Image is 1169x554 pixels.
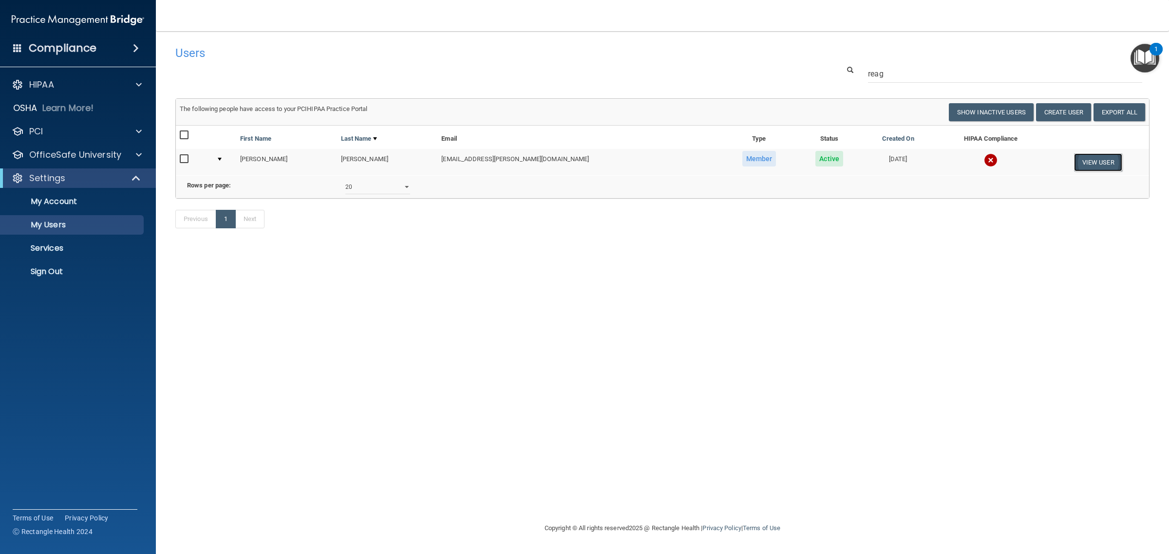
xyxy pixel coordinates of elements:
th: HIPAA Compliance [934,126,1047,149]
span: Active [815,151,843,166]
a: Previous [175,210,216,228]
a: Privacy Policy [702,524,741,532]
a: Privacy Policy [65,513,109,523]
a: First Name [240,133,271,145]
input: Search [868,65,1142,83]
a: PCI [12,126,142,137]
img: cross.ca9f0e7f.svg [984,153,998,167]
p: OSHA [13,102,38,114]
h4: Users [175,47,737,59]
iframe: Drift Widget Chat Controller [1001,486,1157,524]
th: Status [797,126,861,149]
p: Services [6,243,139,253]
th: Email [437,126,721,149]
a: OfficeSafe University [12,149,142,161]
th: Type [721,126,797,149]
h4: Compliance [29,41,96,55]
button: Create User [1036,103,1091,121]
td: [PERSON_NAME] [337,149,438,175]
p: Sign Out [6,267,139,277]
p: PCI [29,126,43,137]
p: My Account [6,197,139,206]
span: Ⓒ Rectangle Health 2024 [13,527,93,536]
div: 1 [1154,49,1158,62]
td: [PERSON_NAME] [236,149,337,175]
span: Member [742,151,776,166]
a: Last Name [341,133,377,145]
p: HIPAA [29,79,54,91]
button: Show Inactive Users [949,103,1034,121]
a: Settings [12,172,141,184]
button: Open Resource Center, 1 new notification [1131,44,1159,73]
a: Terms of Use [743,524,780,532]
p: Settings [29,172,65,184]
button: View User [1074,153,1122,171]
p: My Users [6,220,139,230]
a: Terms of Use [13,513,53,523]
img: PMB logo [12,10,144,30]
a: 1 [216,210,236,228]
a: HIPAA [12,79,142,91]
a: Export All [1094,103,1145,121]
b: Rows per page: [187,182,231,189]
a: Next [235,210,264,228]
a: Created On [882,133,914,145]
td: [EMAIL_ADDRESS][PERSON_NAME][DOMAIN_NAME] [437,149,721,175]
div: Copyright © All rights reserved 2025 @ Rectangle Health | | [485,513,840,544]
p: OfficeSafe University [29,149,121,161]
span: The following people have access to your PCIHIPAA Practice Portal [180,105,368,112]
p: Learn More! [42,102,94,114]
td: [DATE] [862,149,935,175]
